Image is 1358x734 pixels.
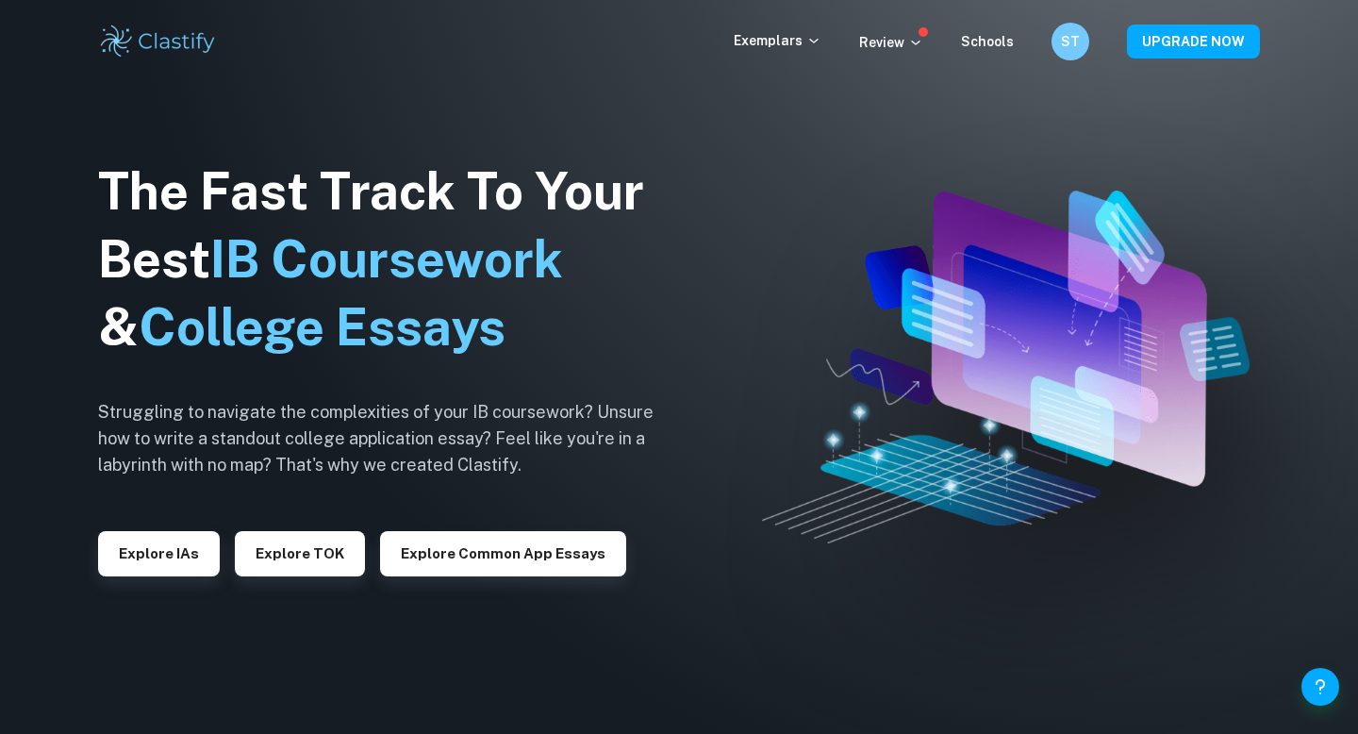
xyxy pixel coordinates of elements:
[734,30,821,51] p: Exemplars
[1060,31,1082,52] h6: ST
[1052,23,1089,60] button: ST
[139,297,505,357] span: College Essays
[235,543,365,561] a: Explore TOK
[380,531,626,576] button: Explore Common App essays
[235,531,365,576] button: Explore TOK
[98,543,220,561] a: Explore IAs
[1301,668,1339,706] button: Help and Feedback
[859,32,923,53] p: Review
[98,399,683,478] h6: Struggling to navigate the complexities of your IB coursework? Unsure how to write a standout col...
[380,543,626,561] a: Explore Common App essays
[98,531,220,576] button: Explore IAs
[762,191,1250,542] img: Clastify hero
[98,158,683,361] h1: The Fast Track To Your Best &
[961,34,1014,49] a: Schools
[210,229,563,289] span: IB Coursework
[1127,25,1260,58] button: UPGRADE NOW
[98,23,218,60] img: Clastify logo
